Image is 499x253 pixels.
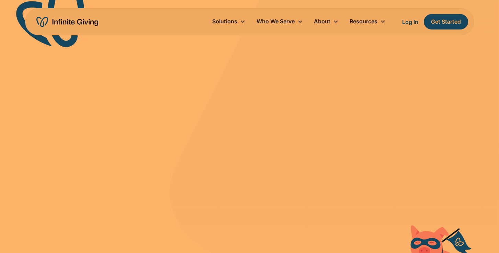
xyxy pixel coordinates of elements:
[257,17,295,26] div: Who We Serve
[424,14,468,29] a: Get Started
[308,14,344,29] div: About
[36,16,98,27] a: home
[207,14,251,29] div: Solutions
[402,18,418,26] a: Log In
[350,17,377,26] div: Resources
[212,17,237,26] div: Solutions
[251,14,308,29] div: Who We Serve
[402,19,418,25] div: Log In
[314,17,330,26] div: About
[344,14,391,29] div: Resources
